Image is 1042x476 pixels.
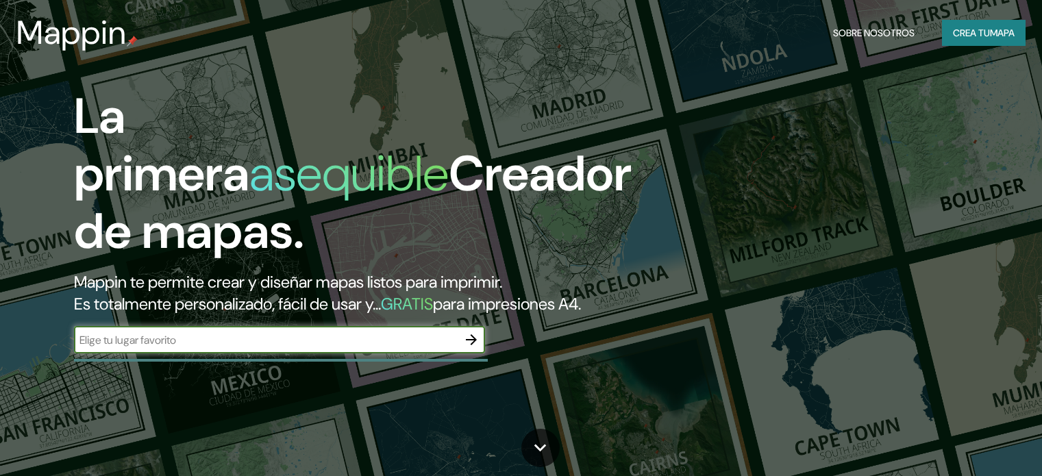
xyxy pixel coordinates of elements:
font: Mappin [16,11,127,54]
font: La primera [74,84,249,205]
font: Es totalmente personalizado, fácil de usar y... [74,293,381,314]
font: Sobre nosotros [833,27,915,39]
button: Crea tumapa [942,20,1026,46]
font: GRATIS [381,293,433,314]
font: para impresiones A4. [433,293,581,314]
input: Elige tu lugar favorito [74,332,458,348]
font: asequible [249,142,449,205]
font: Mappin te permite crear y diseñar mapas listos para imprimir. [74,271,502,292]
iframe: Help widget launcher [920,423,1027,461]
font: Creador de mapas. [74,142,632,263]
img: pin de mapeo [127,36,138,47]
font: Crea tu [953,27,990,39]
font: mapa [990,27,1015,39]
button: Sobre nosotros [828,20,920,46]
